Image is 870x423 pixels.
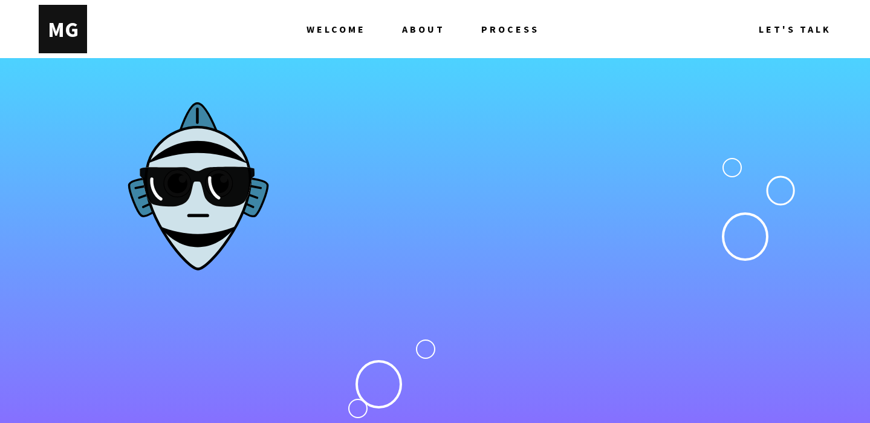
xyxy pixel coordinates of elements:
a: LET'S TALK [759,5,831,53]
span: ABOUT [402,5,445,53]
img: Guppy Logo [126,99,271,273]
a: ABOUT [402,5,481,53]
a: WELCOME [307,5,402,53]
span: WELCOME [307,5,366,53]
div: M G [48,16,77,43]
a: PROCESS [481,5,539,53]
